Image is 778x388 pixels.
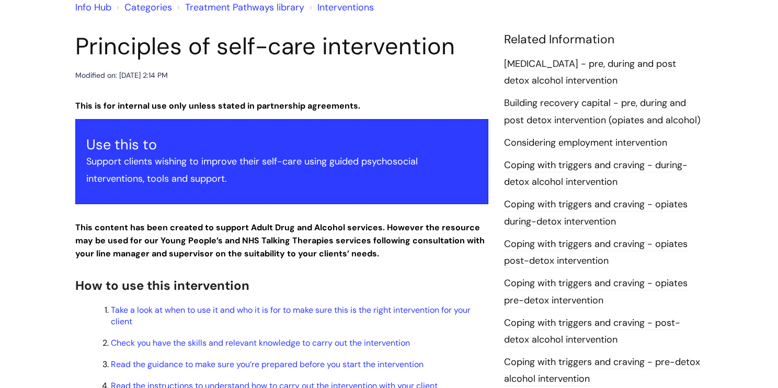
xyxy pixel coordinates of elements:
a: Treatment Pathways library [185,1,304,14]
a: Coping with triggers and craving - opiates during-detox intervention [504,198,688,228]
h4: Related Information [504,32,703,47]
span: How to use this intervention [75,277,249,293]
div: Modified on: [DATE] 2:14 PM [75,69,168,82]
h1: Principles of self-care intervention [75,32,488,61]
a: Coping with triggers and craving - opiates post-detox intervention [504,238,688,268]
a: Info Hub [75,1,111,14]
a: Take a look at when to use it and who it is for to make sure this is the right intervention for y... [111,304,471,327]
a: Building recovery capital - pre, during and post detox intervention (opiates and alcohol) [504,97,701,127]
h3: Use this to [86,136,477,153]
a: Considering employment intervention [504,136,667,150]
strong: This content has been created to support Adult Drug and Alcohol services. However the resource ma... [75,222,485,259]
a: Read the guidance to make sure you’re prepared before you start the intervention [111,359,424,370]
a: Interventions [317,1,374,14]
a: Check you have the skills and relevant knowledge to carry out the intervention [111,337,410,348]
a: Coping with triggers and craving - pre-detox alcohol intervention [504,356,700,386]
p: Support clients wishing to improve their self-care using guided psychosocial interventions, tools... [86,153,477,187]
a: Categories [124,1,172,14]
a: Coping with triggers and craving - post-detox alcohol intervention [504,316,680,347]
a: Coping with triggers and craving - during-detox alcohol intervention [504,159,688,189]
a: Coping with triggers and craving - opiates pre-detox intervention [504,277,688,307]
a: [MEDICAL_DATA] - pre, during and post detox alcohol intervention [504,57,676,88]
strong: This is for internal use only unless stated in partnership agreements. [75,100,360,111]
